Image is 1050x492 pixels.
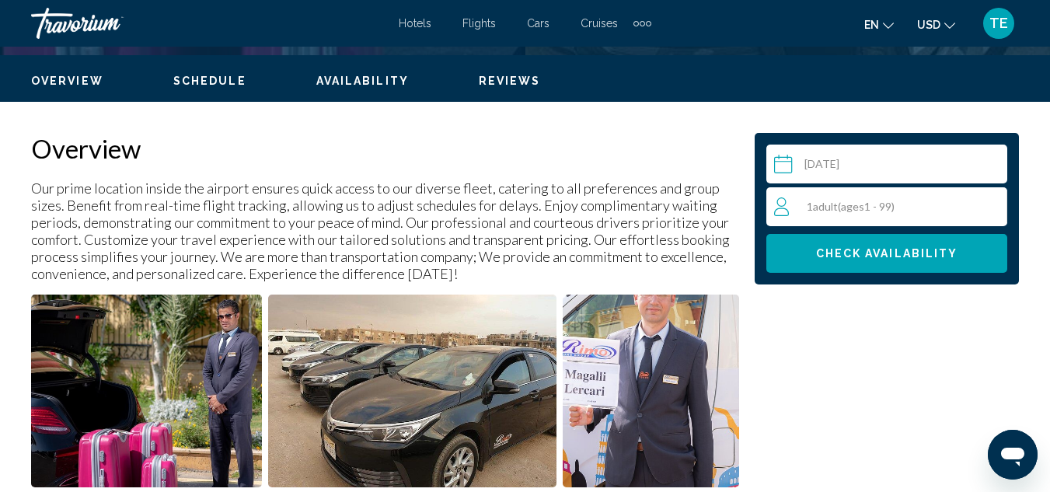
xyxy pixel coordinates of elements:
h2: Overview [31,133,739,164]
button: Extra navigation items [633,11,651,36]
button: Schedule [173,74,246,88]
span: en [864,19,879,31]
button: Change currency [917,13,955,36]
a: Cars [527,17,549,30]
span: Check Availability [816,248,958,260]
span: ages [841,200,864,213]
span: Reviews [479,75,541,87]
button: Change language [864,13,894,36]
span: Overview [31,75,103,87]
button: Open full-screen image slider [268,294,557,488]
a: Cruises [581,17,618,30]
button: Check Availability [766,234,1007,273]
span: Availability [316,75,409,87]
button: Reviews [479,74,541,88]
span: USD [917,19,940,31]
iframe: Button to launch messaging window [988,430,1038,480]
span: 1 [807,200,895,213]
a: Travorium [31,8,383,39]
button: Availability [316,74,409,88]
button: Open full-screen image slider [31,294,262,488]
a: Hotels [399,17,431,30]
button: Overview [31,74,103,88]
span: Schedule [173,75,246,87]
button: User Menu [978,7,1019,40]
a: Flights [462,17,496,30]
p: Our prime location inside the airport ensures quick access to our diverse fleet, catering to all ... [31,180,739,282]
span: Adult [813,200,838,213]
button: Travelers: 1 adult, 0 children [766,187,1007,226]
button: Open full-screen image slider [563,294,739,488]
span: ( 1 - 99) [838,200,895,213]
span: TE [989,16,1008,31]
